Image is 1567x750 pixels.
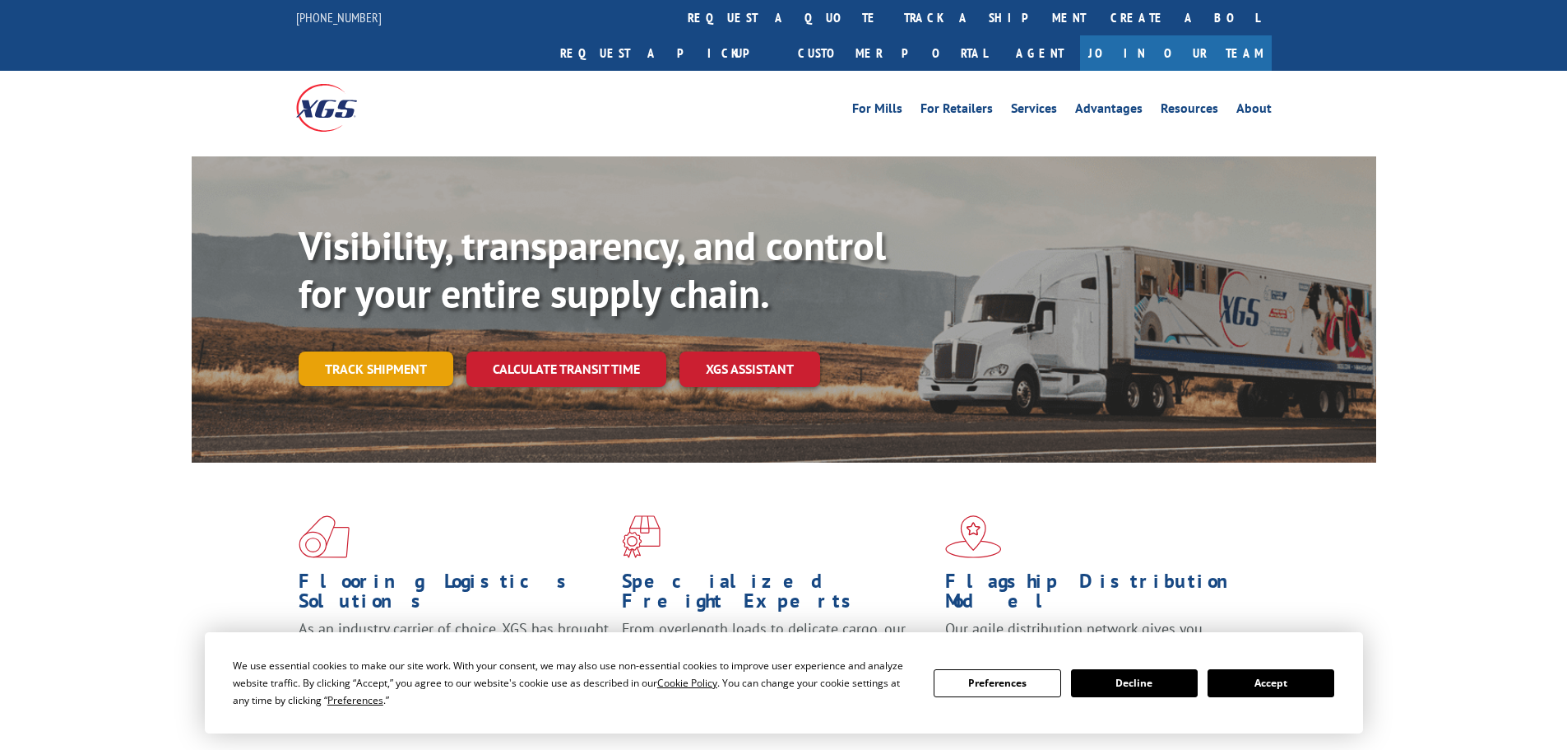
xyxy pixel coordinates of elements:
[852,102,902,120] a: For Mills
[786,35,999,71] a: Customer Portal
[1071,669,1198,697] button: Decline
[1161,102,1218,120] a: Resources
[205,632,1363,734] div: Cookie Consent Prompt
[299,220,886,319] b: Visibility, transparency, and control for your entire supply chain.
[1208,669,1334,697] button: Accept
[548,35,786,71] a: Request a pickup
[945,619,1248,658] span: Our agile distribution network gives you nationwide inventory management on demand.
[679,352,820,387] a: XGS ASSISTANT
[233,657,914,709] div: We use essential cookies to make our site work. With your consent, we may also use non-essential ...
[299,619,609,678] span: As an industry carrier of choice, XGS has brought innovation and dedication to flooring logistics...
[299,571,610,619] h1: Flooring Logistics Solutions
[1075,102,1143,120] a: Advantages
[299,352,453,386] a: Track shipment
[1011,102,1057,120] a: Services
[622,619,933,692] p: From overlength loads to delicate cargo, our experienced staff knows the best way to move your fr...
[327,693,383,707] span: Preferences
[299,515,350,558] img: xgs-icon-total-supply-chain-intelligence-red
[466,352,666,387] a: Calculate transit time
[657,676,717,690] span: Cookie Policy
[945,571,1256,619] h1: Flagship Distribution Model
[622,571,933,619] h1: Specialized Freight Experts
[1236,102,1272,120] a: About
[934,669,1060,697] button: Preferences
[920,102,993,120] a: For Retailers
[622,515,661,558] img: xgs-icon-focused-on-flooring-red
[999,35,1080,71] a: Agent
[296,9,382,26] a: [PHONE_NUMBER]
[945,515,1002,558] img: xgs-icon-flagship-distribution-model-red
[1080,35,1272,71] a: Join Our Team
